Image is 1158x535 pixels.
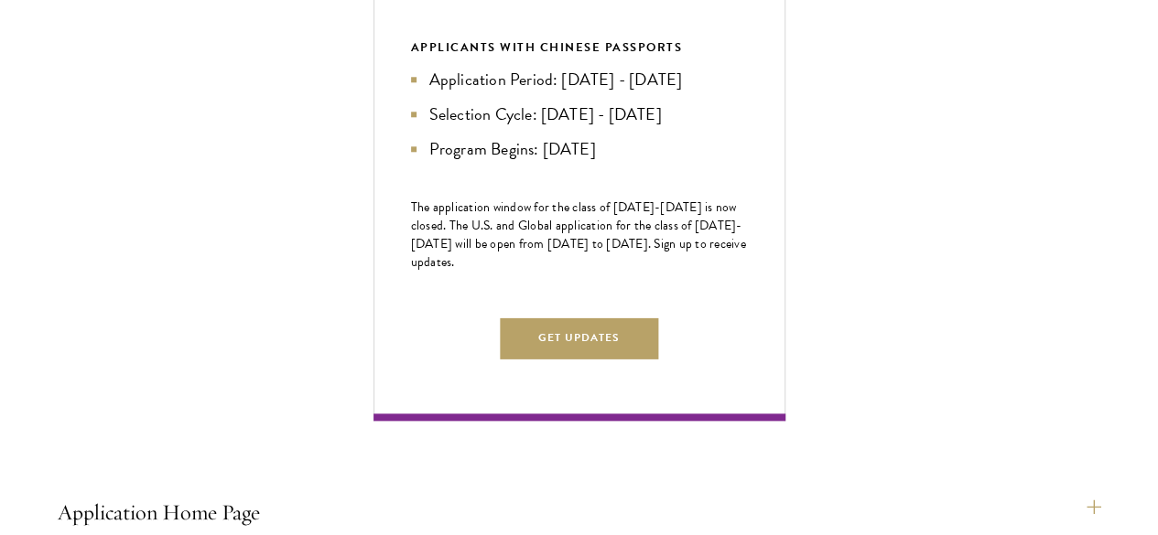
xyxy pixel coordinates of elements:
[411,198,746,272] span: The application window for the class of [DATE]-[DATE] is now closed. The U.S. and Global applicat...
[411,102,748,127] li: Selection Cycle: [DATE] - [DATE]
[411,67,748,92] li: Application Period: [DATE] - [DATE]
[411,136,748,162] li: Program Begins: [DATE]
[58,490,1101,534] button: Application Home Page
[500,317,659,358] button: Get Updates
[411,37,748,58] div: APPLICANTS WITH CHINESE PASSPORTS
